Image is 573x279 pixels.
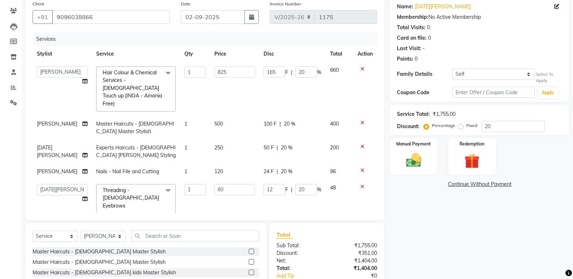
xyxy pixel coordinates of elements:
label: Date [181,1,191,7]
div: Net: [271,257,327,265]
span: Experts Haircuts - [DEMOGRAPHIC_DATA] [PERSON_NAME] Styling [96,144,176,158]
div: - [423,45,425,52]
span: [PERSON_NAME] [37,121,77,127]
div: ₹1,755.00 [433,110,456,118]
div: Last Visit: [397,45,421,52]
div: Select To Apply [536,71,562,84]
div: Family Details [397,70,452,78]
div: Discount: [397,123,419,130]
span: % [317,69,321,76]
label: Percentage [432,122,455,129]
span: Hair Colour & Chemical Services - [DEMOGRAPHIC_DATA] Touch up (INOA - Amonia Free) [103,69,162,107]
label: Fixed [466,122,477,129]
div: 0 [415,55,418,63]
span: | [277,144,278,152]
div: ₹351.00 [327,249,382,257]
th: Price [210,46,259,62]
span: 20 % [281,168,292,175]
a: x [125,202,129,209]
span: | [291,186,292,193]
input: Search or Scan [131,230,259,241]
th: Action [353,46,377,62]
span: F [285,69,288,76]
th: Total [326,46,354,62]
th: Service [92,46,180,62]
label: Redemption [459,141,484,147]
div: Master Haircuts - [DEMOGRAPHIC_DATA] Master Stylish [33,248,166,256]
div: Coupon Code [397,89,452,96]
span: 96 [330,168,336,175]
span: 120 [214,168,223,175]
div: Points: [397,55,413,63]
div: ₹1,404.00 [327,257,382,265]
span: Threading - [DEMOGRAPHIC_DATA] Eyebrows [103,187,159,209]
span: Nails - Nail File and Cutting [96,168,159,175]
div: Card on file: [397,34,427,42]
span: 100 F [264,120,277,128]
input: Enter Offer / Coupon Code [452,87,535,98]
label: Manual Payment [396,141,431,147]
div: Master Haircuts - [DEMOGRAPHIC_DATA] Master Stylish [33,258,166,266]
span: | [291,69,292,76]
div: 0 [427,24,430,31]
div: Sub Total: [271,242,327,249]
label: Invoice Number [270,1,301,7]
span: 1 [184,168,187,175]
span: 200 [330,144,339,151]
span: 250 [214,144,223,151]
div: Total: [271,265,327,272]
button: +91 [33,10,53,24]
span: | [277,168,278,175]
span: Master Haircuts - [DEMOGRAPHIC_DATA] Master Stylish [96,121,174,135]
div: Name: [397,3,413,10]
span: 400 [330,121,339,127]
th: Disc [259,46,326,62]
span: 20 % [284,120,295,128]
th: Stylist [33,46,92,62]
span: | [279,120,281,128]
label: Client [33,1,44,7]
span: 24 F [264,168,274,175]
span: 50 F [264,144,274,152]
img: _gift.svg [459,152,484,171]
span: 48 [330,184,336,191]
div: Services [33,32,382,46]
button: Apply [538,87,558,98]
a: [DATE][PERSON_NAME] [415,3,471,10]
span: 660 [330,67,339,73]
img: _cash.svg [401,152,426,169]
div: Discount: [271,249,327,257]
span: 1 [184,144,187,151]
div: Service Total: [397,110,430,118]
span: 500 [214,121,223,127]
div: ₹1,755.00 [327,242,382,249]
span: F [285,186,288,193]
th: Qty [180,46,210,62]
div: Membership: [397,13,428,21]
span: % [317,186,321,193]
a: Continue Without Payment [391,180,568,188]
span: 20 % [281,144,292,152]
div: Master Haircuts - [DEMOGRAPHIC_DATA] kids Master Stylish [33,269,176,276]
div: ₹1,404.00 [327,265,382,272]
span: [PERSON_NAME] [37,168,77,175]
span: Total [277,231,293,239]
input: Search by Name/Mobile/Email/Code [52,10,170,24]
span: [DATE][PERSON_NAME] [37,144,77,158]
div: No Active Membership [397,13,562,21]
a: x [115,100,118,107]
span: 1 [184,121,187,127]
div: Total Visits: [397,24,426,31]
div: 0 [428,34,431,42]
